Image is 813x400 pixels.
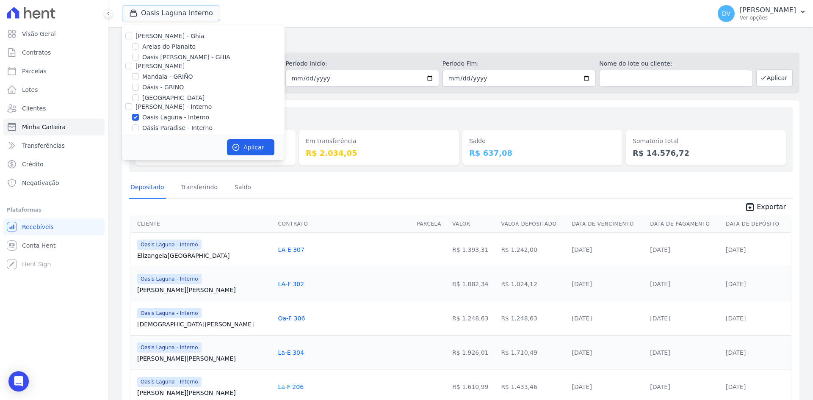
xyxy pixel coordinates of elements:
a: unarchive Exportar [738,202,793,214]
div: Open Intercom Messenger [8,371,29,392]
th: Parcela [413,215,449,233]
span: Oasis Laguna - Interno [137,274,202,284]
a: [DATE] [726,349,746,356]
th: Data de Vencimento [569,215,647,233]
label: Oasis [PERSON_NAME] - GHIA [142,53,230,62]
a: Parcelas [3,63,105,80]
button: Aplicar [756,69,793,86]
a: [DATE] [726,383,746,390]
i: unarchive [745,202,755,212]
span: Transferências [22,141,65,150]
label: Oásis Paradise - Interno [142,124,213,132]
a: LA-E 307 [278,246,304,253]
span: Recebíveis [22,223,54,231]
button: Oasis Laguna Interno [122,5,220,21]
span: Negativação [22,179,59,187]
dd: R$ 637,08 [469,147,616,159]
label: [PERSON_NAME] [135,63,185,69]
dd: R$ 2.034,05 [306,147,452,159]
span: DV [722,11,730,17]
div: Plataformas [7,205,101,215]
td: R$ 1.248,63 [449,301,498,335]
a: [PERSON_NAME][PERSON_NAME] [137,286,271,294]
a: Transferências [3,137,105,154]
a: [DATE] [650,246,670,253]
dd: R$ 14.576,72 [633,147,779,159]
a: [DEMOGRAPHIC_DATA][PERSON_NAME] [137,320,271,328]
p: Ver opções [740,14,796,21]
a: Crédito [3,156,105,173]
span: Conta Hent [22,241,55,250]
a: Conta Hent [3,237,105,254]
td: R$ 1.393,31 [449,232,498,267]
th: Cliente [130,215,274,233]
a: [DATE] [650,281,670,287]
dt: Saldo [469,137,616,146]
label: [PERSON_NAME] - Ghia [135,33,204,39]
span: Visão Geral [22,30,56,38]
label: Período Inicío: [285,59,439,68]
th: Contrato [274,215,413,233]
a: [DATE] [650,315,670,322]
a: La-F 206 [278,383,304,390]
label: Período Fim: [442,59,596,68]
td: R$ 1.082,34 [449,267,498,301]
a: Oa-F 306 [278,315,305,322]
a: [DATE] [572,349,592,356]
span: Parcelas [22,67,47,75]
a: Visão Geral [3,25,105,42]
label: [GEOGRAPHIC_DATA] [142,94,205,102]
span: Contratos [22,48,51,57]
button: DV [PERSON_NAME] Ver opções [711,2,813,25]
span: Oasis Laguna - Interno [137,377,202,387]
td: R$ 1.710,49 [498,335,568,370]
a: La-E 304 [278,349,304,356]
span: Crédito [22,160,44,168]
a: Negativação [3,174,105,191]
label: [PERSON_NAME] - Interno [135,103,212,110]
th: Valor Depositado [498,215,568,233]
td: R$ 1.242,00 [498,232,568,267]
a: [DATE] [572,246,592,253]
a: [DATE] [572,315,592,322]
a: Contratos [3,44,105,61]
a: [DATE] [650,383,670,390]
span: Oasis Laguna - Interno [137,308,202,318]
td: R$ 1.926,01 [449,335,498,370]
td: R$ 1.024,12 [498,267,568,301]
a: Saldo [233,177,253,199]
label: Nome do lote ou cliente: [599,59,752,68]
a: Clientes [3,100,105,117]
a: Lotes [3,81,105,98]
a: [DATE] [572,383,592,390]
label: Areias do Planalto [142,42,196,51]
a: LA-F 302 [278,281,304,287]
a: [DATE] [572,281,592,287]
th: Data de Depósito [722,215,791,233]
button: Aplicar [227,139,274,155]
a: Transferindo [180,177,220,199]
td: R$ 1.248,63 [498,301,568,335]
a: Depositado [129,177,166,199]
a: [PERSON_NAME][PERSON_NAME] [137,354,271,363]
span: Oasis Laguna - Interno [137,240,202,250]
th: Valor [449,215,498,233]
h2: Minha Carteira [122,34,799,49]
a: [DATE] [726,315,746,322]
a: [PERSON_NAME][PERSON_NAME] [137,389,271,397]
span: Oasis Laguna - Interno [137,342,202,353]
label: Mandala - GRIÑO [142,72,193,81]
label: Oásis - GRIÑO [142,83,184,92]
a: [DATE] [726,281,746,287]
a: Recebíveis [3,218,105,235]
p: [PERSON_NAME] [740,6,796,14]
span: Lotes [22,86,38,94]
a: Elizangela[GEOGRAPHIC_DATA] [137,251,271,260]
a: [DATE] [650,349,670,356]
span: Exportar [757,202,786,212]
a: Minha Carteira [3,119,105,135]
a: [DATE] [726,246,746,253]
dt: Em transferência [306,137,452,146]
span: Minha Carteira [22,123,66,131]
label: Oasis Laguna - Interno [142,113,209,122]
